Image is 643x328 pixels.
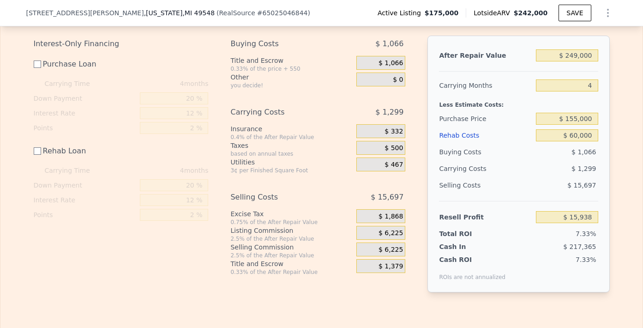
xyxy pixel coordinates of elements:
span: $ 1,379 [379,262,403,271]
div: Purchase Price [439,110,532,127]
div: Selling Costs [439,177,532,194]
div: Carrying Months [439,77,532,94]
div: 0.33% of the price + 550 [230,65,353,73]
span: [STREET_ADDRESS][PERSON_NAME] [26,8,144,18]
div: Points [34,121,137,135]
div: 4 months [108,163,209,178]
div: Rehab Costs [439,127,532,144]
div: ( ) [216,8,310,18]
label: Purchase Loan [34,56,137,73]
span: $ 1,299 [571,165,596,172]
span: 7.33% [576,256,596,263]
label: Rehab Loan [34,143,137,159]
div: Listing Commission [230,226,353,235]
div: Other [230,73,353,82]
div: Points [34,207,137,222]
span: $ 1,868 [379,213,403,221]
button: SAVE [559,5,591,21]
div: Total ROI [439,229,497,238]
div: Title and Escrow [230,259,353,268]
span: $ 15,697 [567,182,596,189]
span: # 65025046844 [257,9,308,17]
div: Taxes [230,141,353,150]
div: Down Payment [34,178,137,193]
div: Selling Costs [230,189,333,206]
span: $ 1,066 [379,59,403,67]
span: $ 6,225 [379,229,403,237]
div: Interest Rate [34,106,137,121]
div: Down Payment [34,91,137,106]
span: $ 332 [385,128,403,136]
div: 0.75% of the After Repair Value [230,219,353,226]
div: Excise Tax [230,209,353,219]
div: Utilities [230,158,353,167]
div: Selling Commission [230,243,353,252]
div: Title and Escrow [230,56,353,65]
div: you decide! [230,82,353,89]
div: Carrying Costs [439,160,497,177]
div: 3¢ per Finished Square Foot [230,167,353,174]
div: 4 months [108,76,209,91]
span: $ 0 [393,76,403,84]
span: $ 467 [385,161,403,169]
div: Buying Costs [230,36,333,52]
div: Resell Profit [439,209,532,225]
div: Insurance [230,124,353,134]
span: Active Listing [378,8,425,18]
span: , MI 49548 [182,9,215,17]
div: based on annual taxes [230,150,353,158]
div: Buying Costs [439,144,532,160]
div: After Repair Value [439,47,532,64]
button: Show Options [599,4,617,22]
span: Lotside ARV [474,8,513,18]
div: 0.33% of the After Repair Value [230,268,353,276]
div: Carrying Costs [230,104,333,121]
span: $ 1,066 [375,36,403,52]
div: Cash In [439,242,497,251]
span: $ 1,066 [571,148,596,156]
span: RealSource [219,9,255,17]
span: $ 1,299 [375,104,403,121]
input: Purchase Loan [34,61,41,68]
span: , [US_STATE] [144,8,215,18]
span: $ 15,697 [371,189,403,206]
div: 2.5% of the After Repair Value [230,252,353,259]
span: $ 6,225 [379,246,403,254]
div: ROIs are not annualized [439,264,505,281]
span: $175,000 [425,8,459,18]
div: Carrying Time [45,76,105,91]
div: 2.5% of the After Repair Value [230,235,353,243]
div: Cash ROI [439,255,505,264]
input: Rehab Loan [34,147,41,155]
div: 0.4% of the After Repair Value [230,134,353,141]
span: 7.33% [576,230,596,237]
div: Interest-Only Financing [34,36,209,52]
span: $ 217,365 [563,243,596,250]
div: Interest Rate [34,193,137,207]
span: $242,000 [514,9,548,17]
span: $ 500 [385,144,403,152]
div: Carrying Time [45,163,105,178]
div: Less Estimate Costs: [439,94,598,110]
